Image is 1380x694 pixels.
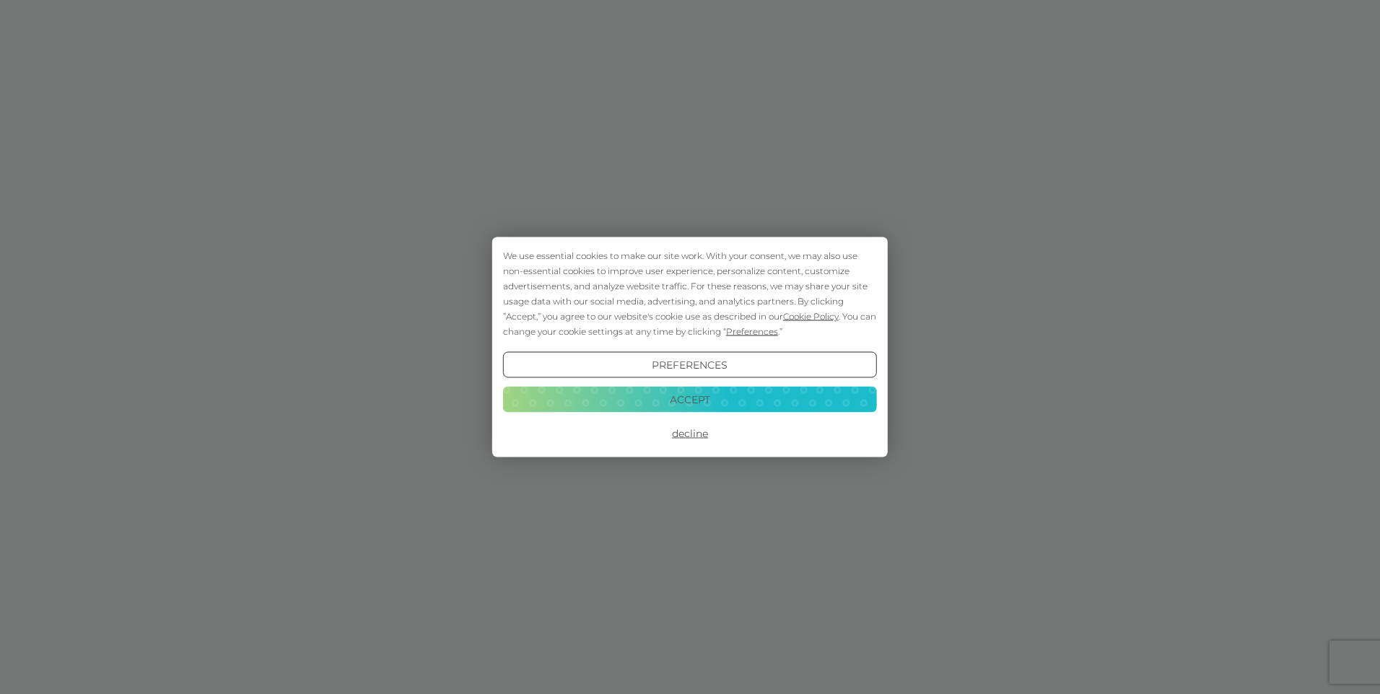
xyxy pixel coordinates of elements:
[503,386,877,412] button: Accept
[783,311,839,322] span: Cookie Policy
[726,326,778,337] span: Preferences
[503,352,877,378] button: Preferences
[492,237,888,457] div: Cookie Consent Prompt
[503,248,877,339] div: We use essential cookies to make our site work. With your consent, we may also use non-essential ...
[503,421,877,447] button: Decline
